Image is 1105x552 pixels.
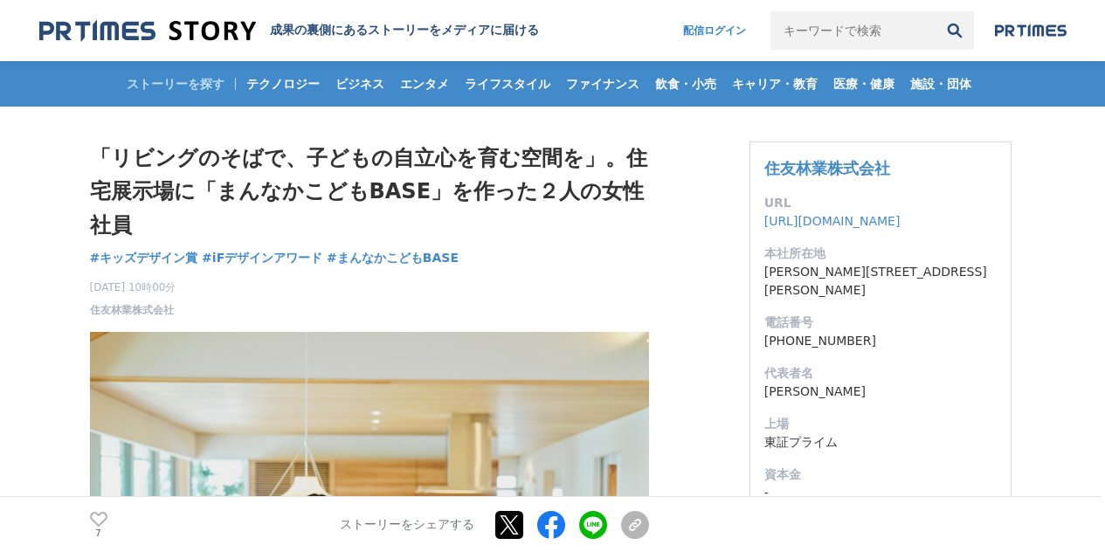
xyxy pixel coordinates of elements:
[764,245,997,263] dt: 本社所在地
[90,528,107,537] p: 7
[764,415,997,433] dt: 上場
[39,19,539,43] a: 成果の裏側にあるストーリーをメディアに届ける 成果の裏側にあるストーリーをメディアに届ける
[764,159,890,177] a: 住友林業株式会社
[39,19,256,43] img: 成果の裏側にあるストーリーをメディアに届ける
[327,250,459,266] span: #まんなかこどもBASE
[202,250,322,266] span: #iFデザインアワード
[764,194,997,212] dt: URL
[770,11,936,50] input: キーワードで検索
[764,466,997,484] dt: 資本金
[995,24,1067,38] img: prtimes
[764,383,997,401] dd: [PERSON_NAME]
[239,61,327,107] a: テクノロジー
[90,141,649,242] h1: 「リビングのそばで、子どもの自立心を育む空間を」。住宅展示場に「まんなかこどもBASE」を作った２人の女性社員
[764,332,997,350] dd: [PHONE_NUMBER]
[559,61,646,107] a: ファイナンス
[725,61,825,107] a: キャリア・教育
[393,76,456,92] span: エンタメ
[458,76,557,92] span: ライフスタイル
[903,61,978,107] a: 施設・団体
[239,76,327,92] span: テクノロジー
[328,61,391,107] a: ビジネス
[826,76,901,92] span: 医療・健康
[559,76,646,92] span: ファイナンス
[725,76,825,92] span: キャリア・教育
[764,364,997,383] dt: 代表者名
[90,249,198,267] a: #キッズデザイン賞
[393,61,456,107] a: エンタメ
[648,76,723,92] span: 飲食・小売
[328,76,391,92] span: ビジネス
[764,314,997,332] dt: 電話番号
[270,23,539,38] h2: 成果の裏側にあるストーリーをメディアに届ける
[826,61,901,107] a: 医療・健康
[648,61,723,107] a: 飲食・小売
[764,214,901,228] a: [URL][DOMAIN_NAME]
[764,484,997,502] dd: -
[202,249,322,267] a: #iFデザインアワード
[327,249,459,267] a: #まんなかこどもBASE
[90,302,174,318] a: 住友林業株式会社
[90,250,198,266] span: #キッズデザイン賞
[458,61,557,107] a: ライフスタイル
[903,76,978,92] span: 施設・団体
[90,279,176,295] span: [DATE] 10時00分
[340,517,474,533] p: ストーリーをシェアする
[764,433,997,452] dd: 東証プライム
[936,11,974,50] button: 検索
[666,11,763,50] a: 配信ログイン
[764,263,997,300] dd: [PERSON_NAME][STREET_ADDRESS][PERSON_NAME]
